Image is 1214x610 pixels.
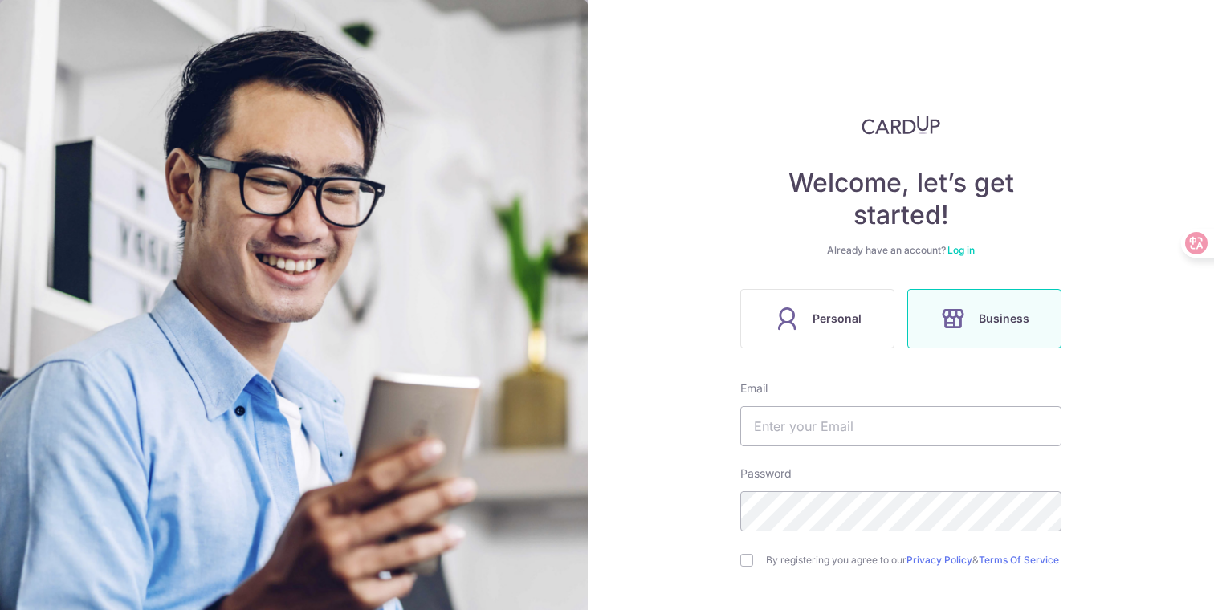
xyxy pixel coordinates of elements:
[740,380,768,396] label: Email
[766,554,1061,567] label: By registering you agree to our &
[947,244,975,256] a: Log in
[979,309,1029,328] span: Business
[813,309,862,328] span: Personal
[740,244,1061,257] div: Already have an account?
[901,289,1068,348] a: Business
[740,466,792,482] label: Password
[862,116,940,135] img: CardUp Logo
[734,289,901,348] a: Personal
[740,167,1061,231] h4: Welcome, let’s get started!
[740,406,1061,446] input: Enter your Email
[979,554,1059,566] a: Terms Of Service
[906,554,972,566] a: Privacy Policy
